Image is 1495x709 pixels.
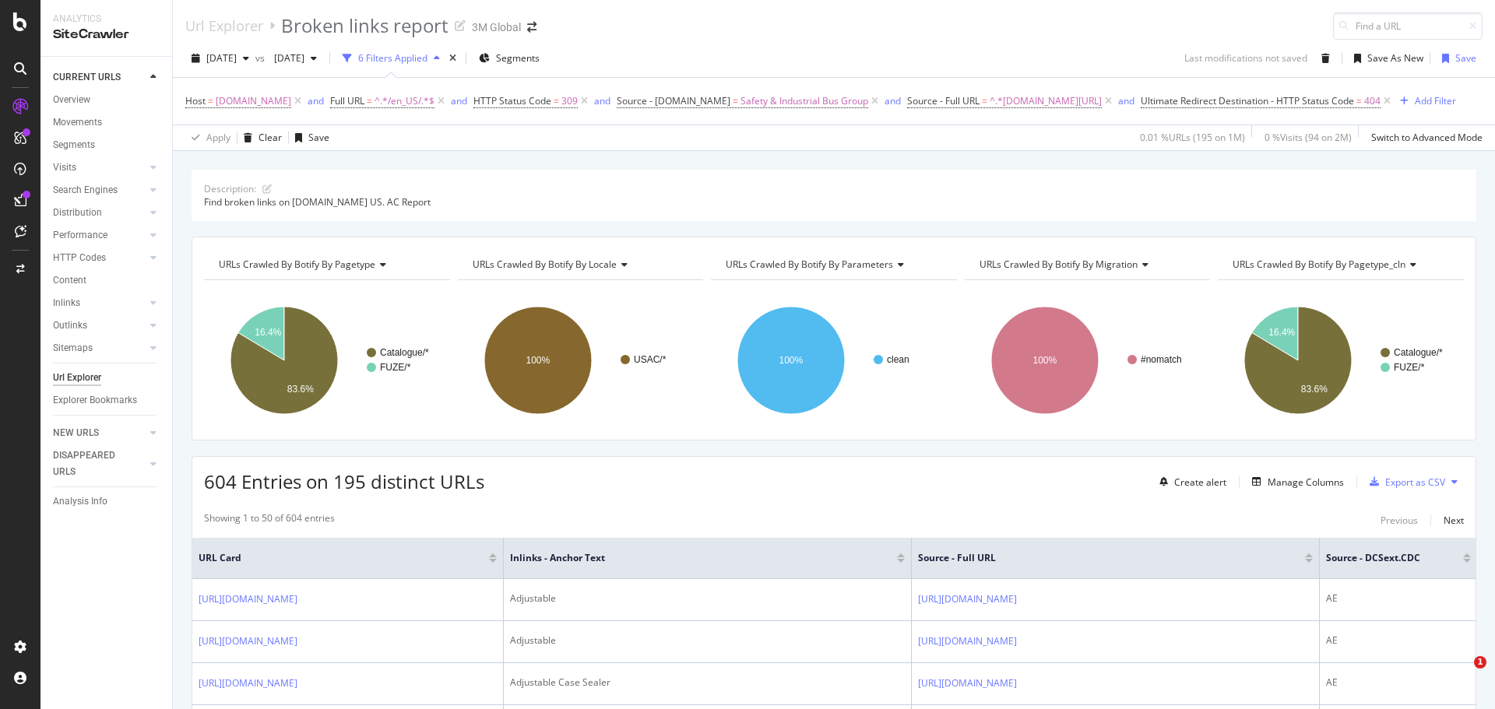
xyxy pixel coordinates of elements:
a: Overview [53,92,161,108]
span: = [554,94,559,107]
div: Movements [53,114,102,131]
div: Manage Columns [1268,476,1344,489]
div: AE [1326,634,1471,648]
a: Url Explorer [53,370,161,386]
text: 100% [526,355,550,366]
button: Save [1436,46,1476,71]
a: NEW URLS [53,425,146,441]
button: and [594,93,610,108]
text: 16.4% [1269,327,1296,338]
span: URLs Crawled By Botify By pagetype_cln [1233,258,1405,271]
div: Showing 1 to 50 of 604 entries [204,511,335,530]
button: 6 Filters Applied [336,46,446,71]
div: Analytics [53,12,160,26]
span: = [733,94,738,107]
button: Add Filter [1394,92,1456,111]
span: ^.*[DOMAIN_NAME][URL] [990,90,1102,112]
div: Apply [206,131,230,144]
div: Adjustable [510,591,905,605]
svg: A chart. [1218,293,1462,428]
span: Host [185,94,206,107]
iframe: Intercom live chat [1442,656,1479,693]
div: 6 Filters Applied [358,51,427,65]
h4: URLs Crawled By Botify By parameters [723,252,943,277]
a: Sitemaps [53,340,146,356]
div: and [451,94,467,107]
div: AE [1326,676,1471,690]
a: [URL][DOMAIN_NAME] [918,634,1017,649]
a: Inlinks [53,295,146,311]
text: #nomatch [1141,354,1182,365]
span: [DOMAIN_NAME] [216,90,291,112]
button: and [451,93,467,108]
span: URL Card [199,551,485,565]
button: Save [289,125,329,150]
a: Distribution [53,205,146,221]
div: Save [1455,51,1476,65]
div: Last modifications not saved [1184,51,1307,65]
span: 404 [1364,90,1381,112]
div: Broken links report [281,12,448,39]
span: Inlinks - Anchor Text [510,551,874,565]
div: arrow-right-arrow-left [527,22,536,33]
text: 83.6% [1301,384,1328,395]
text: FUZE/* [1394,362,1425,373]
text: USAC/* [634,354,667,365]
div: Url Explorer [53,370,101,386]
button: Next [1444,511,1464,530]
div: Next [1444,514,1464,527]
svg: A chart. [458,293,702,428]
div: and [594,94,610,107]
span: Source - Full URL [907,94,980,107]
span: Segments [496,51,540,65]
div: and [1118,94,1134,107]
h4: URLs Crawled By Botify By pagetype_cln [1229,252,1450,277]
text: Catalogue/* [380,347,429,358]
div: Description: [204,182,256,195]
svg: A chart. [204,293,448,428]
a: [URL][DOMAIN_NAME] [918,676,1017,691]
div: Switch to Advanced Mode [1371,131,1483,144]
span: 2025 Aug. 3rd [268,51,304,65]
h4: URLs Crawled By Botify By locale [470,252,690,277]
span: ^.*/en_US/.*$ [375,90,434,112]
button: and [1118,93,1134,108]
button: Previous [1381,511,1418,530]
span: Source - DCSext.CDC [1326,551,1440,565]
span: URLs Crawled By Botify By parameters [726,258,893,271]
div: Distribution [53,205,102,221]
button: Export as CSV [1363,469,1445,494]
div: CURRENT URLS [53,69,121,86]
div: Save As New [1367,51,1423,65]
span: Source - Full URL [918,551,1282,565]
button: Switch to Advanced Mode [1365,125,1483,150]
span: HTTP Status Code [473,94,551,107]
div: Save [308,131,329,144]
h4: URLs Crawled By Botify By pagetype [216,252,436,277]
a: Analysis Info [53,493,161,510]
span: 1 [1474,656,1486,669]
button: Clear [237,125,282,150]
div: AE [1326,591,1471,605]
a: Movements [53,114,161,131]
div: Outlinks [53,318,87,334]
div: Clear [259,131,282,144]
button: [DATE] [268,46,323,71]
div: A chart. [711,293,955,428]
a: [URL][DOMAIN_NAME] [199,634,297,649]
text: 100% [1032,355,1057,366]
div: Inlinks [53,295,80,311]
div: HTTP Codes [53,250,106,266]
div: Analysis Info [53,493,107,510]
div: Segments [53,137,95,153]
div: Visits [53,160,76,176]
div: Performance [53,227,107,244]
span: = [982,94,987,107]
div: Content [53,272,86,289]
span: = [367,94,372,107]
a: Url Explorer [185,17,263,34]
a: [URL][DOMAIN_NAME] [918,591,1017,607]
